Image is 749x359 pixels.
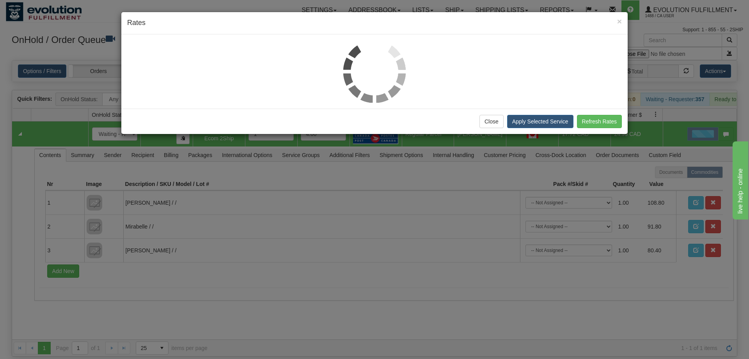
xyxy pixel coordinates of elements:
[343,40,406,103] img: loader.gif
[577,115,622,128] button: Refresh Rates
[6,5,72,14] div: live help - online
[617,17,622,26] span: ×
[479,115,504,128] button: Close
[731,139,748,219] iframe: chat widget
[127,18,622,28] h4: Rates
[617,17,622,25] button: Close
[507,115,573,128] button: Apply Selected Service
